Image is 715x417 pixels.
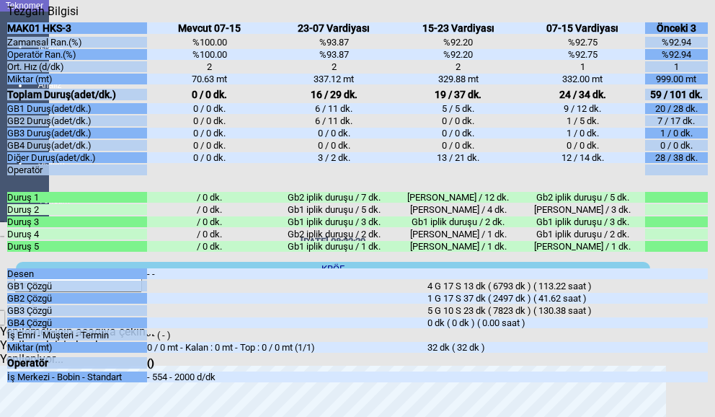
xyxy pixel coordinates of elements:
[272,61,396,72] div: 2
[520,152,645,163] div: 12 / 14 dk.
[520,241,645,252] div: [PERSON_NAME] / 1 dk.
[272,89,396,100] div: 16 / 29 dk.
[7,342,147,353] div: Miktar (mt)
[147,89,272,100] div: 0 / 0 dk.
[147,152,272,163] div: 0 / 0 dk.
[7,128,147,139] div: GB3 Duruş(adet/dk.)
[147,140,272,151] div: 0 / 0 dk.
[396,49,521,60] div: %92.20
[147,128,272,139] div: 0 / 0 dk.
[147,241,272,252] div: / 0 dk.
[7,4,84,18] div: Tezgah Bilgisi
[520,22,645,34] div: 07-15 Vardiyası
[520,216,645,227] div: Gb1 iplik duruşu / 3 dk.
[645,103,708,114] div: 20 / 28 dk.
[7,357,147,369] div: Operatör
[7,317,147,328] div: GB4 Çözgü
[396,204,521,215] div: [PERSON_NAME] / 4 dk.
[396,152,521,163] div: 13 / 21 dk.
[645,74,708,84] div: 999.00 mt
[147,115,272,126] div: 0 / 0 dk.
[7,89,147,100] div: Toplam Duruş(adet/dk.)
[520,115,645,126] div: 1 / 5 dk.
[520,229,645,240] div: Gb1 iplik duruşu / 2 dk.
[7,37,147,48] div: Zamansal Ran.(%)
[147,61,272,72] div: 2
[396,128,521,139] div: 0 / 0 dk.
[147,49,272,60] div: %100.00
[7,192,147,203] div: Duruş 1
[147,192,272,203] div: / 0 dk.
[7,74,147,84] div: Miktar (mt)
[396,89,521,100] div: 19 / 37 dk.
[7,152,147,163] div: Diğer Duruş(adet/dk.)
[520,103,645,114] div: 9 / 12 dk.
[272,216,396,227] div: Gb1 iplik duruşu / 3 dk.
[645,22,708,34] div: Önceki 3
[396,229,521,240] div: [PERSON_NAME] / 1 dk.
[427,342,708,353] div: 32 dk ( 32 dk )
[7,164,147,175] div: Operatör
[645,152,708,163] div: 28 / 38 dk.
[520,128,645,139] div: 1 / 0 dk.
[147,74,272,84] div: 70.63 mt
[272,241,396,252] div: Gb1 iplik duruşu / 1 dk.
[7,204,147,215] div: Duruş 2
[272,49,396,60] div: %93.87
[520,204,645,215] div: [PERSON_NAME] / 3 dk.
[427,305,708,316] div: 5 G 10 S 23 dk ( 7823 dk ) ( 130.38 saat )
[272,37,396,48] div: %93.87
[645,49,708,60] div: %92.94
[7,305,147,316] div: GB3 Çözgü
[520,89,645,100] div: 24 / 34 dk.
[7,22,147,34] div: MAK01 HKS-3
[396,115,521,126] div: 0 / 0 dk.
[7,293,147,304] div: GB2 Çözgü
[396,192,521,203] div: [PERSON_NAME] / 12 dk.
[272,140,396,151] div: 0 / 0 dk.
[147,357,427,369] div: ()
[645,37,708,48] div: %92.94
[520,140,645,151] div: 0 / 0 dk.
[520,61,645,72] div: 1
[7,61,147,72] div: Ort. Hız (d/dk)
[272,103,396,114] div: 6 / 11 dk.
[427,317,708,328] div: 0 dk ( 0 dk ) ( 0.00 saat )
[7,281,147,291] div: GB1 Çözgü
[427,293,708,304] div: 1 G 17 S 37 dk ( 2497 dk ) ( 41.62 saat )
[147,330,427,341] div: - - ( - )
[147,37,272,48] div: %100.00
[147,229,272,240] div: / 0 dk.
[147,22,272,34] div: Mevcut 07-15
[7,330,147,341] div: İş Emri - Müşteri - Termin
[645,128,708,139] div: 1 / 0 dk.
[7,140,147,151] div: GB4 Duruş(adet/dk.)
[396,74,521,84] div: 329.88 mt
[7,372,147,382] div: İş Merkezi - Bobin - Standart
[272,22,396,34] div: 23-07 Vardiyası
[645,61,708,72] div: 1
[7,115,147,126] div: GB2 Duruş(adet/dk.)
[7,216,147,227] div: Duruş 3
[645,89,708,100] div: 59 / 101 dk.
[147,103,272,114] div: 0 / 0 dk.
[272,152,396,163] div: 3 / 2 dk.
[396,241,521,252] div: [PERSON_NAME] / 1 dk.
[272,204,396,215] div: Gb1 iplik duruşu / 5 dk.
[147,342,427,353] div: 0 / 0 mt - Kalan : 0 mt - Top : 0 / 0 mt (1/1)
[520,49,645,60] div: %92.75
[7,241,147,252] div: Duruş 5
[520,192,645,203] div: Gb2 iplik duruşu / 5 dk.
[396,22,521,34] div: 15-23 Vardiyası
[147,204,272,215] div: / 0 dk.
[7,268,147,279] div: Desen
[645,115,708,126] div: 7 / 17 dk.
[147,268,427,279] div: - -
[272,192,396,203] div: Gb2 iplik duruşu / 7 dk.
[520,37,645,48] div: %92.75
[396,103,521,114] div: 5 / 5 dk.
[272,74,396,84] div: 337.12 mt
[7,229,147,240] div: Duruş 4
[272,128,396,139] div: 0 / 0 dk.
[396,216,521,227] div: Gb1 iplik duruşu / 2 dk.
